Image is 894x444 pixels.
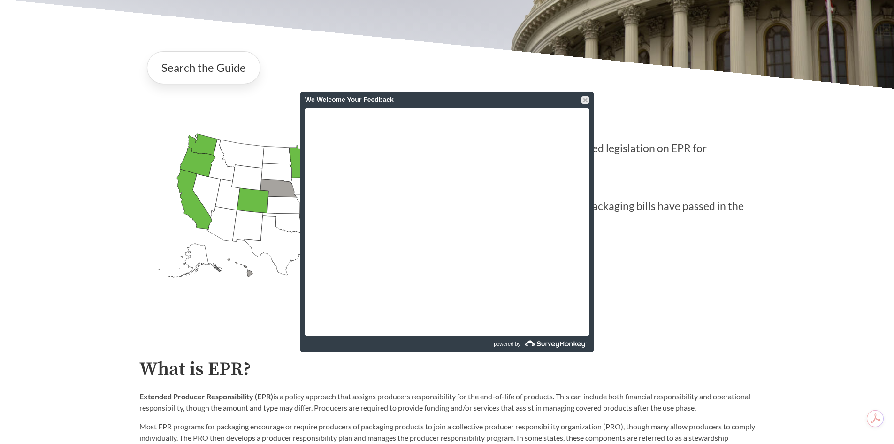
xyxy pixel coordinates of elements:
div: We Welcome Your Feedback [305,92,589,108]
p: is a policy approach that assigns producers responsibility for the end-of-life of products. This ... [139,391,755,413]
a: powered by [448,336,589,352]
strong: Extended Producer Responsibility (EPR) [139,392,273,401]
h2: What is EPR? [139,359,755,380]
a: Search the Guide [147,51,260,84]
p: EPR for packaging bills have passed in the U.S. [447,183,755,241]
span: powered by [494,336,520,352]
p: States have introduced legislation on EPR for packaging in [DATE] [447,125,755,183]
